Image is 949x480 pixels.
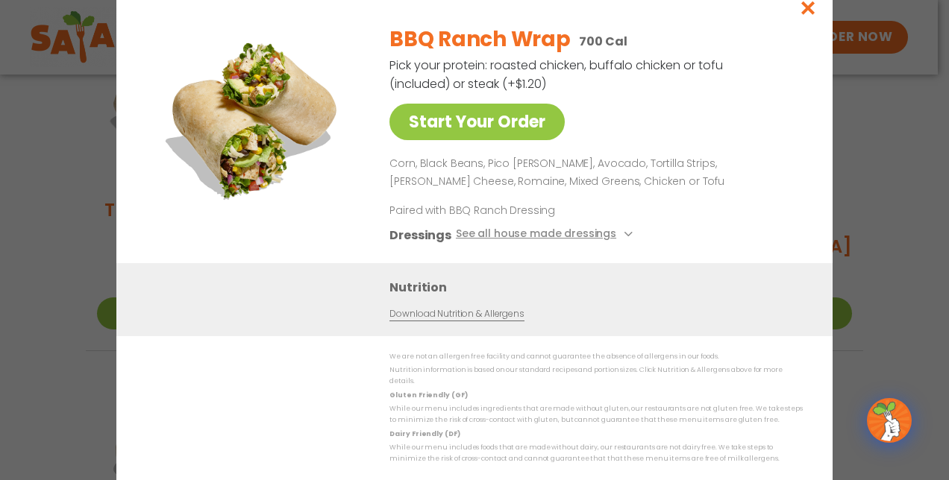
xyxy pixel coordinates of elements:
p: We are not an allergen free facility and cannot guarantee the absence of allergens in our foods. [389,351,803,362]
p: Nutrition information is based on our standard recipes and portion sizes. Click Nutrition & Aller... [389,364,803,388]
strong: Dairy Friendly (DF) [389,429,460,438]
a: Download Nutrition & Allergens [389,307,524,321]
p: While our menu includes ingredients that are made without gluten, our restaurants are not gluten ... [389,403,803,426]
h3: Dressings [389,226,451,244]
img: wpChatIcon [868,400,910,441]
h2: BBQ Ranch Wrap [389,24,570,55]
p: Paired with BBQ Ranch Dressing [389,203,665,218]
button: See all house made dressings [456,226,637,244]
h3: Nutrition [389,278,810,297]
strong: Gluten Friendly (GF) [389,391,467,400]
p: While our menu includes foods that are made without dairy, our restaurants are not dairy free. We... [389,442,803,465]
p: Corn, Black Beans, Pico [PERSON_NAME], Avocado, Tortilla Strips, [PERSON_NAME] Cheese, Romaine, M... [389,155,797,191]
p: Pick your protein: roasted chicken, buffalo chicken or tofu (included) or steak (+$1.20) [389,56,725,93]
p: 700 Cal [579,32,627,51]
a: Start Your Order [389,104,565,140]
img: Featured product photo for BBQ Ranch Wrap [150,13,359,221]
